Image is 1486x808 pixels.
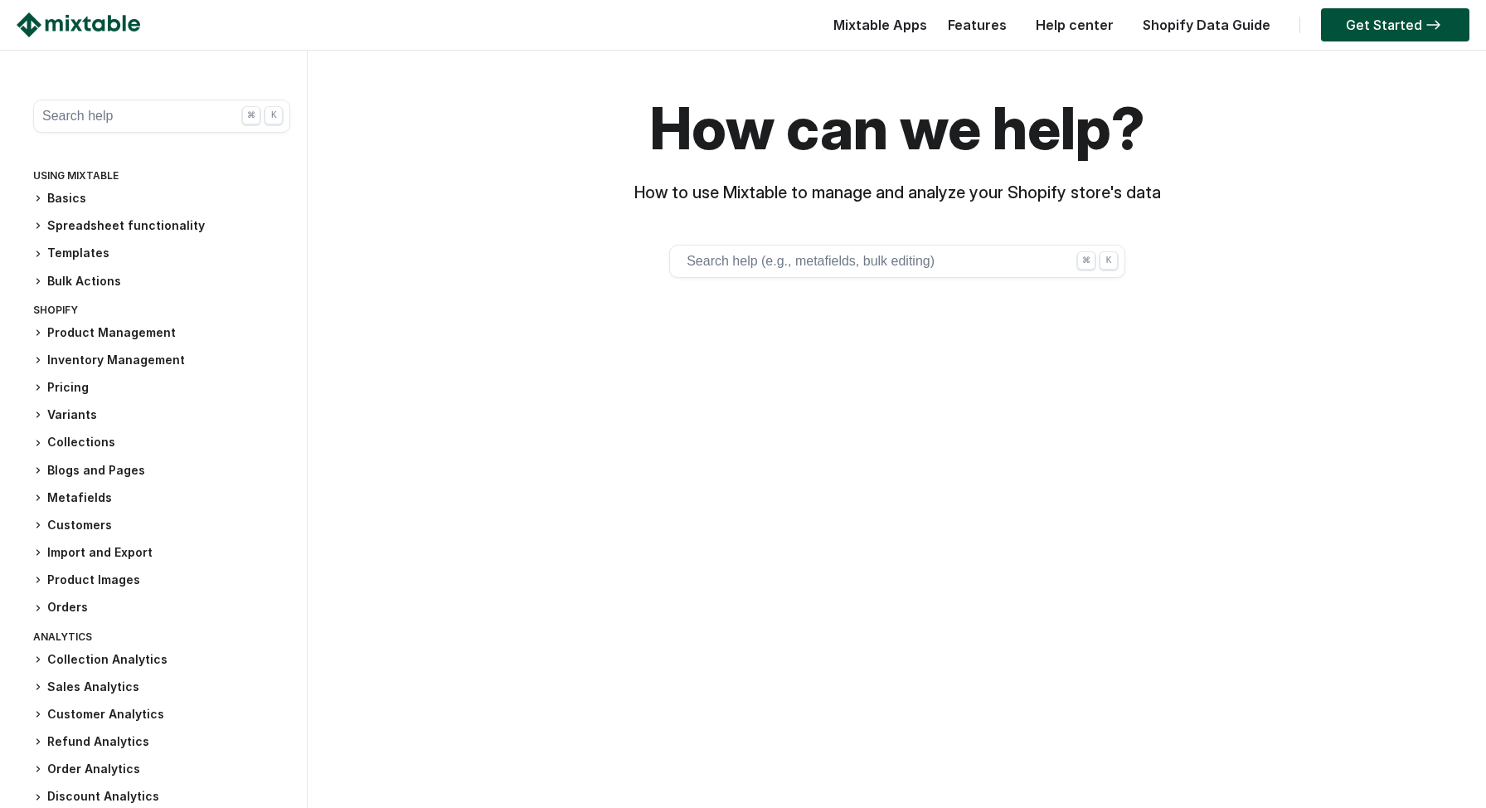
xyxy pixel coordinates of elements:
div: Mixtable Apps [825,12,927,46]
div: Analytics [33,627,290,651]
h3: Metafields [33,489,290,507]
h3: Bulk Actions [33,273,290,290]
div: Using Mixtable [33,166,290,190]
button: Search help ⌘ K [33,100,290,133]
img: arrow-right.svg [1422,20,1445,30]
h3: Templates [33,245,290,262]
a: Shopify Data Guide [1134,17,1279,33]
div: K [1100,251,1118,270]
div: Shopify [33,300,290,324]
div: ⌘ [1077,251,1095,270]
h3: How to use Mixtable to manage and analyze your Shopify store's data [316,183,1479,203]
h1: How can we help? [316,91,1479,166]
h3: Customer Analytics [33,706,290,723]
div: ⌘ [242,106,260,124]
div: K [265,106,283,124]
h3: Sales Analytics [33,679,290,696]
h3: Refund Analytics [33,733,290,751]
a: Get Started [1321,8,1469,41]
a: Help center [1027,17,1122,33]
h3: Pricing [33,379,290,397]
a: Features [940,17,1015,33]
h3: Product Images [33,572,290,589]
h3: Inventory Management [33,352,290,369]
button: Search help (e.g., metafields, bulk editing) ⌘ K [669,245,1125,278]
h3: Collection Analytics [33,651,290,669]
h3: Import and Export [33,544,290,562]
h3: Spreadsheet functionality [33,217,290,235]
h3: Product Management [33,324,290,342]
h3: Orders [33,599,290,616]
h3: Collections [33,434,290,451]
h3: Customers [33,517,290,534]
img: Mixtable logo [17,12,140,37]
h3: Basics [33,190,290,207]
h3: Blogs and Pages [33,462,290,479]
h3: Order Analytics [33,761,290,778]
h3: Discount Analytics [33,788,290,806]
h3: Variants [33,406,290,424]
